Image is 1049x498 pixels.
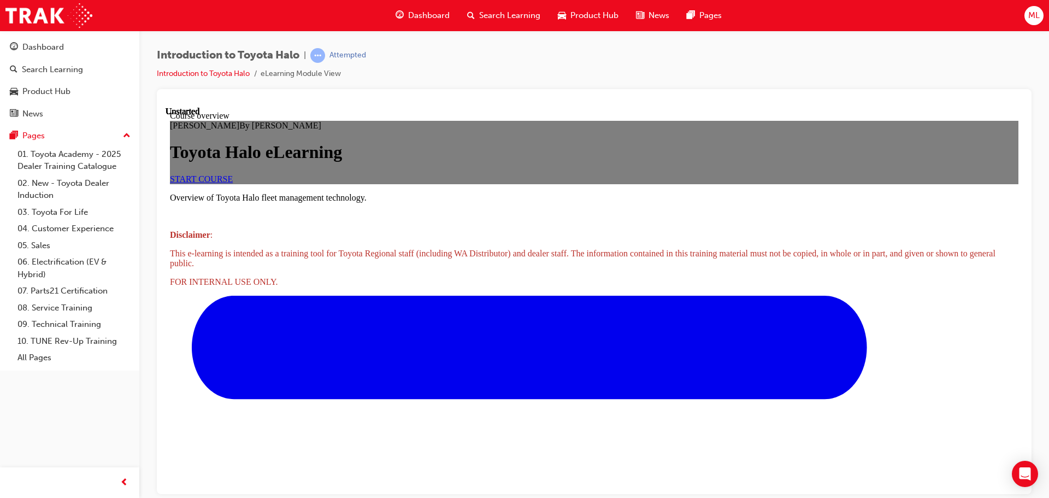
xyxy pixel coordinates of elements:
[636,9,644,22] span: news-icon
[13,175,135,204] a: 02. New - Toyota Dealer Induction
[4,37,135,57] a: Dashboard
[329,50,366,61] div: Attempted
[22,41,64,54] div: Dashboard
[10,131,18,141] span: pages-icon
[13,237,135,254] a: 05. Sales
[22,63,83,76] div: Search Learning
[1012,461,1038,487] div: Open Intercom Messenger
[4,36,853,56] h1: Toyota Halo eLearning
[1024,6,1044,25] button: ML
[4,171,113,180] span: FOR INTERNAL USE ONLY.
[22,130,45,142] div: Pages
[120,476,128,490] span: prev-icon
[467,9,475,22] span: search-icon
[687,9,695,22] span: pages-icon
[22,85,70,98] div: Product Hub
[13,333,135,350] a: 10. TUNE Rev-Up Training
[4,81,135,102] a: Product Hub
[13,146,135,175] a: 01. Toyota Academy - 2025 Dealer Training Catalogue
[387,4,458,27] a: guage-iconDashboard
[4,126,135,146] button: Pages
[699,9,722,22] span: Pages
[4,142,830,161] span: This e-learning is intended as a training tool for Toyota Regional staff (including WA Distributo...
[4,14,74,24] span: [PERSON_NAME]
[678,4,730,27] a: pages-iconPages
[570,9,618,22] span: Product Hub
[479,9,540,22] span: Search Learning
[458,4,549,27] a: search-iconSearch Learning
[4,35,135,126] button: DashboardSearch LearningProduct HubNews
[74,14,156,24] span: By [PERSON_NAME]
[4,124,47,133] span: :
[22,108,43,120] div: News
[157,49,299,62] span: Introduction to Toyota Halo
[13,300,135,317] a: 08. Service Training
[4,4,64,14] span: Course overview
[304,49,306,62] span: |
[13,349,135,366] a: All Pages
[549,4,627,27] a: car-iconProduct Hub
[4,104,135,124] a: News
[4,60,135,80] a: Search Learning
[10,109,18,119] span: news-icon
[310,48,325,63] span: learningRecordVerb_ATTEMPT-icon
[1028,9,1040,22] span: ML
[13,220,135,237] a: 04. Customer Experience
[4,86,853,96] p: Overview of Toyota Halo fleet management technology.
[13,254,135,283] a: 06. Electrification (EV & Hybrid)
[408,9,450,22] span: Dashboard
[13,316,135,333] a: 09. Technical Training
[123,129,131,143] span: up-icon
[627,4,678,27] a: news-iconNews
[4,68,67,77] a: START COURSE
[10,65,17,75] span: search-icon
[558,9,566,22] span: car-icon
[10,43,18,52] span: guage-icon
[13,204,135,221] a: 03. Toyota For Life
[261,68,341,80] li: eLearning Module View
[5,3,92,28] img: Trak
[157,69,250,78] a: Introduction to Toyota Halo
[10,87,18,97] span: car-icon
[649,9,669,22] span: News
[13,283,135,300] a: 07. Parts21 Certification
[396,9,404,22] span: guage-icon
[4,124,45,133] strong: Disclaimer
